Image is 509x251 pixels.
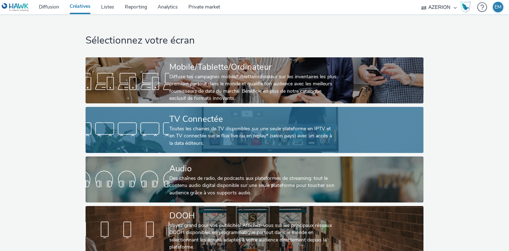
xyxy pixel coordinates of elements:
div: Mobile/Tablette/Ordinateur [169,61,337,73]
a: Mobile/Tablette/OrdinateurDiffuse tes campagnes mobile/tablette/ordinateur sur les inventaires le... [86,57,423,103]
h1: Sélectionnez votre écran [86,34,423,47]
div: TV Connectée [169,113,337,125]
div: DOOH [169,210,337,222]
div: Audio [169,162,337,175]
div: EM [495,2,502,12]
a: Hawk Academy [460,1,474,13]
div: Des chaînes de radio, de podcasts aux plateformes de streaming: tout le contenu audio digital dis... [169,175,337,196]
div: Voyez grand pour vos publicités! Affichez-vous sur les principaux réseaux DOOH disponibles en pro... [169,222,337,251]
img: Hawk Academy [460,1,471,13]
div: Toutes les chaines de TV disponibles sur une seule plateforme en IPTV et en TV connectée sur le f... [169,125,337,147]
img: undefined Logo [2,3,29,12]
div: Diffuse tes campagnes mobile/tablette/ordinateur sur les inventaires les plus premium partout dan... [169,73,337,102]
a: TV ConnectéeToutes les chaines de TV disponibles sur une seule plateforme en IPTV et en TV connec... [86,107,423,153]
a: AudioDes chaînes de radio, de podcasts aux plateformes de streaming: tout le contenu audio digita... [86,156,423,202]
